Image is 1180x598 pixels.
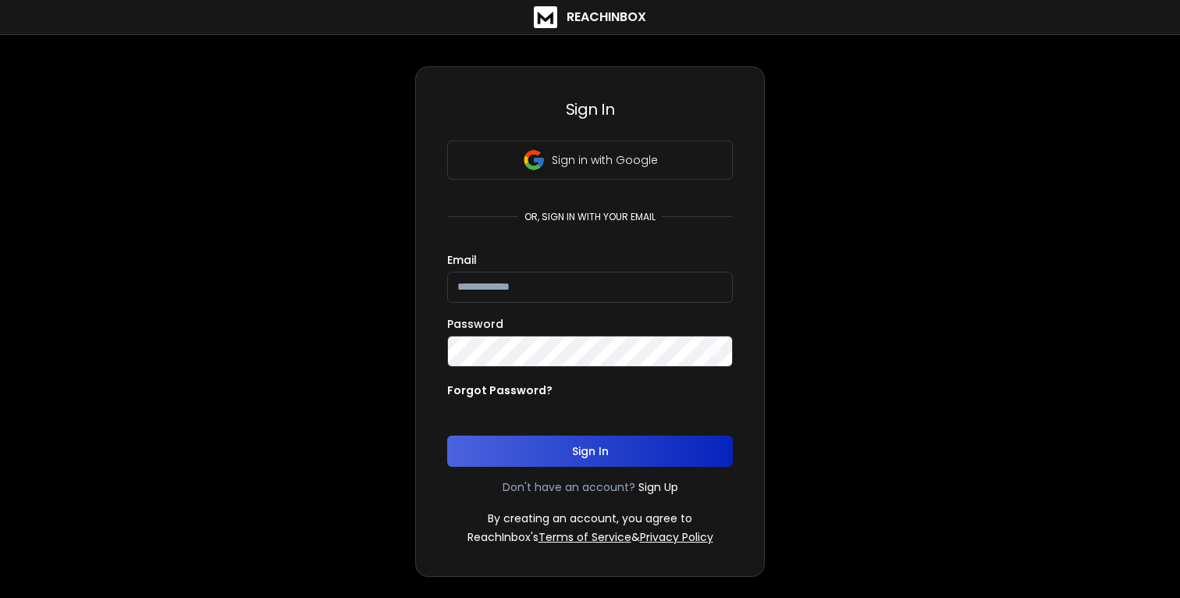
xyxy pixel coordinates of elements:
[552,152,658,168] p: Sign in with Google
[467,529,713,545] p: ReachInbox's &
[638,479,678,495] a: Sign Up
[447,436,733,467] button: Sign In
[488,511,692,526] p: By creating an account, you agree to
[640,529,713,545] a: Privacy Policy
[447,255,477,265] label: Email
[447,319,503,329] label: Password
[518,211,662,223] p: or, sign in with your email
[447,98,733,120] h3: Sign In
[447,383,553,398] p: Forgot Password?
[534,6,646,28] a: ReachInbox
[567,8,646,27] h1: ReachInbox
[534,6,557,28] img: logo
[503,479,635,495] p: Don't have an account?
[447,141,733,180] button: Sign in with Google
[538,529,631,545] a: Terms of Service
